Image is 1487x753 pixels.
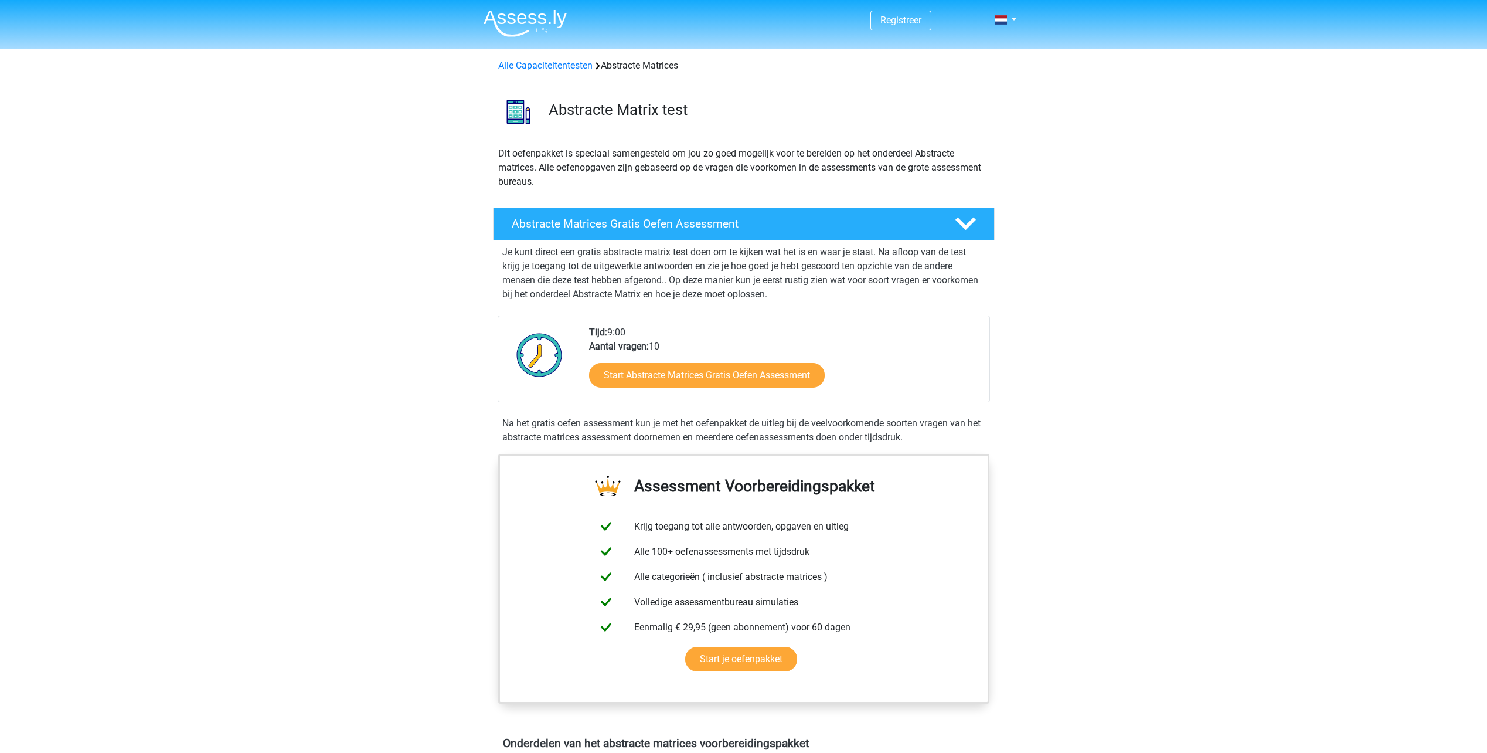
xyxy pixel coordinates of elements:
img: Assessly [484,9,567,37]
img: Klok [510,325,569,384]
a: Start je oefenpakket [685,647,797,671]
h3: Abstracte Matrix test [549,101,985,119]
img: abstracte matrices [494,87,543,137]
a: Start Abstracte Matrices Gratis Oefen Assessment [589,363,825,388]
b: Aantal vragen: [589,341,649,352]
p: Je kunt direct een gratis abstracte matrix test doen om te kijken wat het is en waar je staat. Na... [502,245,985,301]
h4: Onderdelen van het abstracte matrices voorbereidingspakket [503,737,985,750]
a: Alle Capaciteitentesten [498,60,593,71]
p: Dit oefenpakket is speciaal samengesteld om jou zo goed mogelijk voor te bereiden op het onderdee... [498,147,989,189]
a: Registreer [880,15,921,26]
a: Abstracte Matrices Gratis Oefen Assessment [488,208,999,240]
h4: Abstracte Matrices Gratis Oefen Assessment [512,217,936,230]
b: Tijd: [589,327,607,338]
div: 9:00 10 [580,325,989,402]
div: Na het gratis oefen assessment kun je met het oefenpakket de uitleg bij de veelvoorkomende soorte... [498,416,990,445]
div: Abstracte Matrices [494,59,994,73]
